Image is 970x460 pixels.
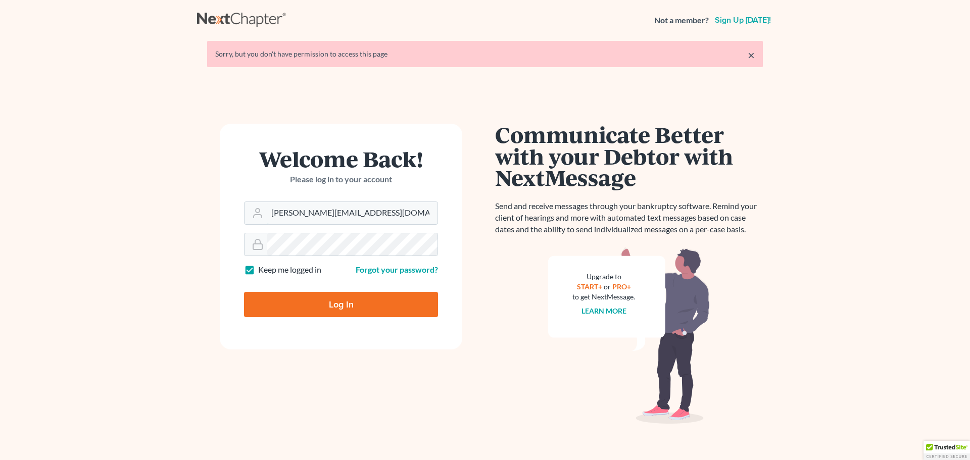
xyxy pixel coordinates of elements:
img: nextmessage_bg-59042aed3d76b12b5cd301f8e5b87938c9018125f34e5fa2b7a6b67550977c72.svg [548,247,710,424]
a: PRO+ [612,282,631,291]
h1: Communicate Better with your Debtor with NextMessage [495,124,763,188]
p: Send and receive messages through your bankruptcy software. Remind your client of hearings and mo... [495,200,763,235]
span: or [604,282,611,291]
div: Upgrade to [572,272,635,282]
strong: Not a member? [654,15,709,26]
div: Sorry, but you don't have permission to access this page [215,49,755,59]
div: to get NextMessage. [572,292,635,302]
p: Please log in to your account [244,174,438,185]
a: Sign up [DATE]! [713,16,773,24]
h1: Welcome Back! [244,148,438,170]
label: Keep me logged in [258,264,321,276]
a: × [748,49,755,61]
a: Forgot your password? [356,265,438,274]
div: TrustedSite Certified [924,441,970,460]
a: START+ [577,282,602,291]
input: Log In [244,292,438,317]
input: Email Address [267,202,438,224]
a: Learn more [581,306,626,315]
